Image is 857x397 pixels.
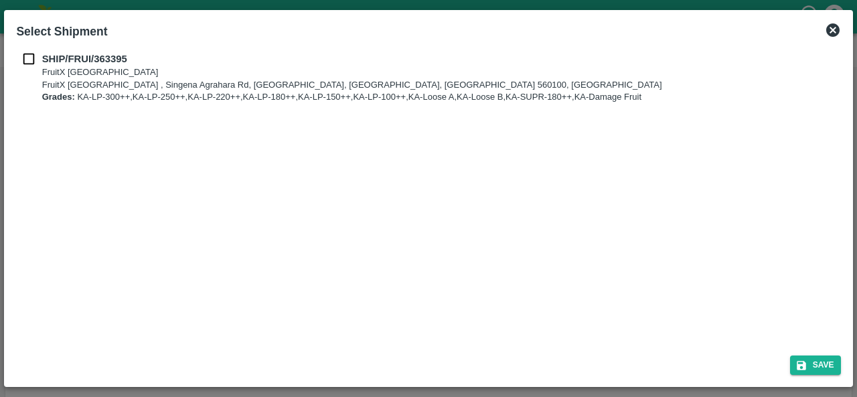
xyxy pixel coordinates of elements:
[42,91,662,104] p: KA-LP-300++,KA-LP-250++,KA-LP-220++,KA-LP-180++,KA-LP-150++,KA-LP-100++,KA-Loose A,KA-Loose B,KA-...
[790,355,841,375] button: Save
[42,79,662,92] p: FruitX [GEOGRAPHIC_DATA] , Singena Agrahara Rd, [GEOGRAPHIC_DATA], [GEOGRAPHIC_DATA], [GEOGRAPHIC...
[42,92,75,102] b: Grades:
[16,25,107,38] b: Select Shipment
[42,54,127,64] b: SHIP/FRUI/363395
[42,66,662,79] p: FruitX [GEOGRAPHIC_DATA]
